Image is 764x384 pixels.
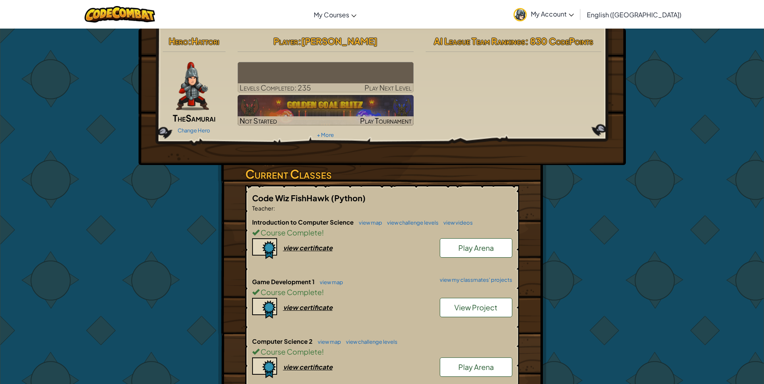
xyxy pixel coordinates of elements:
[434,35,525,47] span: AI League Team Rankings
[439,219,473,226] a: view videos
[317,132,334,138] a: + More
[283,363,333,371] div: view certificate
[531,10,574,18] span: My Account
[252,193,331,203] span: Code Wiz FishHawk
[331,193,366,203] span: (Python)
[252,244,333,252] a: view certificate
[283,303,333,312] div: view certificate
[176,62,209,110] img: samurai.pose.png
[322,287,324,297] span: !
[355,219,382,226] a: view map
[364,83,412,92] span: Play Next Level
[252,218,355,226] span: Introduction to Computer Science
[525,35,593,47] span: : 830 CodePoints
[259,228,322,237] span: Course Complete
[310,4,360,25] a: My Courses
[252,303,333,312] a: view certificate
[316,279,343,285] a: view map
[273,204,275,212] span: :
[173,112,186,124] span: The
[238,95,414,126] a: Not StartedPlay Tournament
[252,337,314,345] span: Computer Science 2
[513,8,527,21] img: avatar
[314,10,349,19] span: My Courses
[252,357,277,378] img: certificate-icon.png
[360,116,412,125] span: Play Tournament
[322,228,324,237] span: !
[169,35,188,47] span: Hero
[186,112,215,124] span: Samurai
[509,2,578,27] a: My Account
[458,362,494,372] span: Play Arena
[273,35,298,47] span: Player
[252,278,316,285] span: Game Development 1
[238,62,414,93] a: Play Next Level
[259,347,322,356] span: Course Complete
[283,244,333,252] div: view certificate
[454,303,497,312] span: View Project
[583,4,685,25] a: English ([GEOGRAPHIC_DATA])
[188,35,191,47] span: :
[252,298,277,319] img: certificate-icon.png
[238,95,414,126] img: Golden Goal
[191,35,219,47] span: Hattori
[458,243,494,252] span: Play Arena
[252,238,277,259] img: certificate-icon.png
[587,10,681,19] span: English ([GEOGRAPHIC_DATA])
[436,277,512,283] a: view my classmates' projects
[85,6,155,23] img: CodeCombat logo
[314,339,341,345] a: view map
[322,347,324,356] span: !
[298,35,301,47] span: :
[252,204,273,212] span: Teacher
[240,116,277,125] span: Not Started
[259,287,322,297] span: Course Complete
[252,363,333,371] a: view certificate
[301,35,377,47] span: [PERSON_NAME]
[342,339,398,345] a: view challenge levels
[178,127,210,134] a: Change Hero
[245,165,519,183] h3: Current Classes
[240,83,311,92] span: Levels Completed: 235
[383,219,439,226] a: view challenge levels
